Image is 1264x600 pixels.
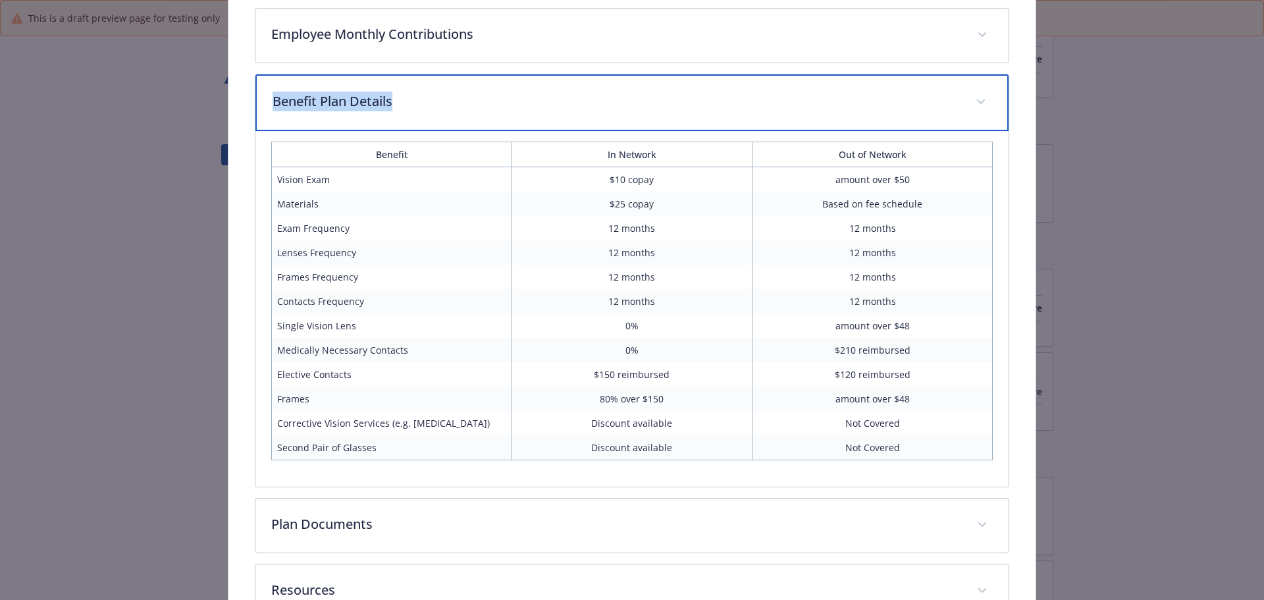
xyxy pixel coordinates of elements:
td: 12 months [512,240,752,265]
td: amount over $50 [752,167,993,192]
td: 80% over $150 [512,387,752,411]
td: $25 copay [512,192,752,216]
td: Discount available [512,435,752,460]
p: Resources [271,580,962,600]
td: 12 months [512,289,752,314]
p: Plan Documents [271,514,962,534]
td: $210 reimbursed [752,338,993,362]
td: 12 months [752,240,993,265]
td: Frames Frequency [271,265,512,289]
td: Not Covered [752,435,993,460]
div: Employee Monthly Contributions [255,9,1009,63]
td: Elective Contacts [271,362,512,387]
td: Exam Frequency [271,216,512,240]
p: Employee Monthly Contributions [271,24,962,44]
td: Materials [271,192,512,216]
td: Corrective Vision Services (e.g. [MEDICAL_DATA]) [271,411,512,435]
div: Benefit Plan Details [255,74,1009,131]
td: Contacts Frequency [271,289,512,314]
th: Out of Network [752,142,993,167]
th: In Network [512,142,752,167]
td: Not Covered [752,411,993,435]
td: Discount available [512,411,752,435]
td: Single Vision Lens [271,314,512,338]
td: 12 months [752,289,993,314]
td: $150 reimbursed [512,362,752,387]
td: amount over $48 [752,387,993,411]
td: Second Pair of Glasses [271,435,512,460]
p: Benefit Plan Details [273,92,961,111]
td: Based on fee schedule [752,192,993,216]
td: Medically Necessary Contacts [271,338,512,362]
td: 0% [512,338,752,362]
td: Lenses Frequency [271,240,512,265]
td: 12 months [512,265,752,289]
td: $10 copay [512,167,752,192]
th: Benefit [271,142,512,167]
td: Frames [271,387,512,411]
td: 12 months [512,216,752,240]
td: 12 months [752,265,993,289]
div: Benefit Plan Details [255,131,1009,487]
td: 12 months [752,216,993,240]
td: amount over $48 [752,314,993,338]
td: Vision Exam [271,167,512,192]
div: Plan Documents [255,499,1009,553]
td: $120 reimbursed [752,362,993,387]
td: 0% [512,314,752,338]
